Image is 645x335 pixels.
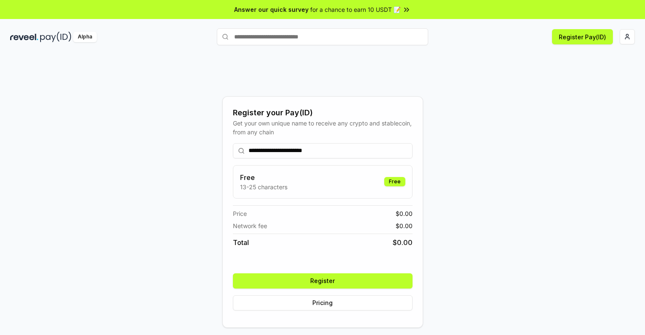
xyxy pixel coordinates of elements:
[233,119,413,136] div: Get your own unique name to receive any crypto and stablecoin, from any chain
[396,209,413,218] span: $ 0.00
[73,32,97,42] div: Alpha
[234,5,309,14] span: Answer our quick survey
[233,221,267,230] span: Network fee
[310,5,401,14] span: for a chance to earn 10 USDT 📝
[552,29,613,44] button: Register Pay(ID)
[233,295,413,310] button: Pricing
[240,172,287,182] h3: Free
[233,209,247,218] span: Price
[393,237,413,248] span: $ 0.00
[40,32,71,42] img: pay_id
[396,221,413,230] span: $ 0.00
[233,273,413,289] button: Register
[233,237,249,248] span: Total
[10,32,38,42] img: reveel_dark
[240,182,287,191] p: 13-25 characters
[384,177,405,186] div: Free
[233,107,413,119] div: Register your Pay(ID)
